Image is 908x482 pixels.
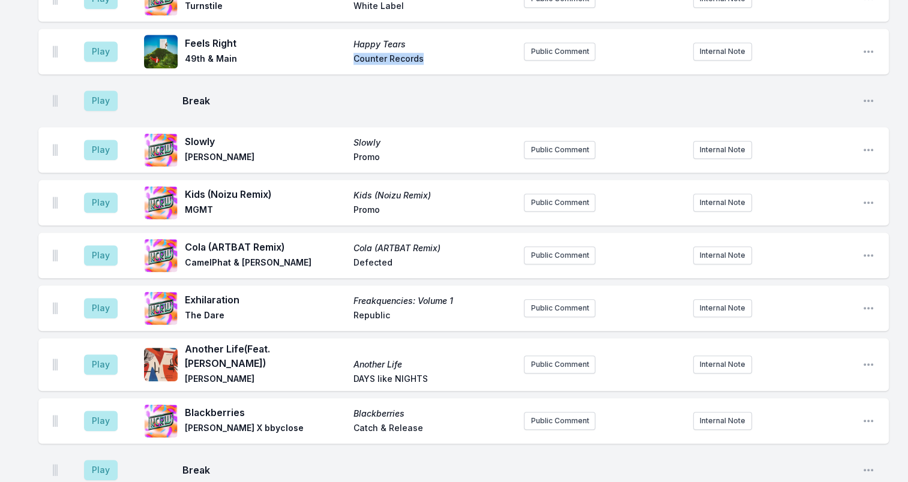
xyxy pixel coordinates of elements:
span: The Dare [185,309,346,324]
span: Blackberries [185,405,346,420]
img: Drag Handle [53,46,58,58]
span: Slowly [185,134,346,149]
span: 49th & Main [185,53,346,67]
button: Internal Note [693,141,752,159]
button: Play [84,245,118,266]
span: Defected [353,257,515,271]
span: Cola (ARTBAT Remix) [185,240,346,254]
span: Feels Right [185,36,346,50]
button: Internal Note [693,43,752,61]
button: Play [84,298,118,318]
span: Blackberries [353,408,515,420]
span: Exhilaration [185,293,346,307]
img: Another Life [144,348,178,381]
button: Internal Note [693,299,752,317]
button: Play [84,192,118,213]
button: Public Comment [524,299,595,317]
span: Break [182,94,853,108]
span: Happy Tears [353,38,515,50]
img: Kids (Noizu Remix) [144,186,178,219]
button: Open playlist item options [862,464,874,476]
span: Kids (Noizu Remix) [353,189,515,201]
span: Cola (ARTBAT Remix) [353,242,515,254]
button: Internal Note [693,356,752,373]
img: Cola (ARTBAT Remix) [144,239,178,272]
img: Drag Handle [53,359,58,370]
span: Break [182,463,853,477]
button: Play [84,41,118,62]
button: Open playlist item options [862,359,874,370]
img: Freakquencies: Volume 1 [144,291,178,325]
button: Play [84,91,118,111]
button: Open playlist item options [862,46,874,58]
img: Drag Handle [53,415,58,427]
img: Slowly [144,133,178,167]
img: Blackberries [144,404,178,438]
button: Public Comment [524,412,595,430]
button: Open playlist item options [862,415,874,427]
img: Drag Handle [53,197,58,209]
img: Drag Handle [53,464,58,476]
button: Open playlist item options [862,302,874,314]
span: DAYS like NIGHTS [353,373,515,387]
button: Public Comment [524,356,595,373]
button: Open playlist item options [862,95,874,107]
button: Open playlist item options [862,144,874,156]
button: Open playlist item options [862,249,874,261]
span: [PERSON_NAME] [185,373,346,387]
span: Freakquencies: Volume 1 [353,295,515,307]
button: Public Comment [524,246,595,264]
span: [PERSON_NAME] [185,151,346,165]
button: Internal Note [693,194,752,212]
button: Play [84,460,118,480]
img: Happy Tears [144,35,178,68]
button: Open playlist item options [862,197,874,209]
button: Play [84,411,118,431]
button: Play [84,140,118,160]
span: Promo [353,151,515,165]
button: Play [84,354,118,375]
span: Slowly [353,137,515,149]
span: Republic [353,309,515,324]
button: Public Comment [524,141,595,159]
img: Drag Handle [53,302,58,314]
span: Kids (Noizu Remix) [185,187,346,201]
span: Catch & Release [353,422,515,436]
img: Drag Handle [53,249,58,261]
span: [PERSON_NAME] X bbyclose [185,422,346,436]
span: MGMT [185,204,346,218]
span: Another Life (Feat. [PERSON_NAME]) [185,342,346,370]
img: Drag Handle [53,95,58,107]
span: Another Life [353,359,515,370]
button: Internal Note [693,246,752,264]
img: Drag Handle [53,144,58,156]
button: Public Comment [524,194,595,212]
button: Internal Note [693,412,752,430]
span: Counter Records [353,53,515,67]
span: CamelPhat & [PERSON_NAME] [185,257,346,271]
button: Public Comment [524,43,595,61]
span: Promo [353,204,515,218]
